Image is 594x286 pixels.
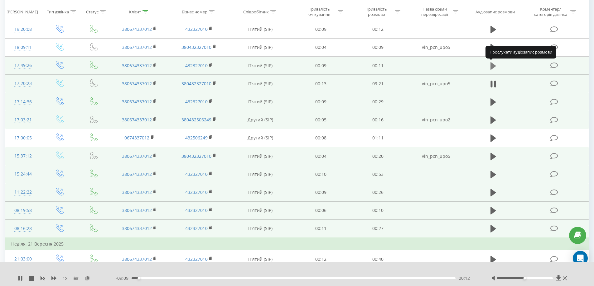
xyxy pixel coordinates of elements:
[11,96,35,108] div: 17:14:36
[406,75,466,93] td: vin_pcn_upo5
[185,207,208,213] a: 432327010
[124,135,149,141] a: 0674337012
[5,238,589,250] td: Неділя, 21 Вересня 2025
[406,111,466,129] td: vin_pcn_upo2
[11,150,35,162] div: 15:37:12
[185,135,208,141] a: 432506249
[350,165,407,183] td: 00:53
[11,186,35,198] div: 11:22:22
[86,9,99,14] div: Статус
[360,7,393,17] div: Тривалість розмови
[292,147,350,165] td: 00:04
[485,46,556,58] div: Прослухати аудіозапис розмови
[229,183,292,201] td: П'ятий (SIP)
[418,7,451,17] div: Назва схеми переадресації
[292,38,350,56] td: 00:04
[229,93,292,111] td: П'ятий (SIP)
[532,7,569,17] div: Коментар/категорія дзвінка
[11,253,35,265] div: 21:03:00
[229,129,292,147] td: Другий (SIP)
[350,219,407,238] td: 00:27
[122,225,152,231] a: 380674337012
[292,129,350,147] td: 00:08
[182,9,207,14] div: Бізнес номер
[229,111,292,129] td: Другий (SIP)
[185,26,208,32] a: 432327010
[122,44,152,50] a: 380674337012
[185,99,208,105] a: 432327010
[229,219,292,238] td: П'ятий (SIP)
[350,183,407,201] td: 00:26
[350,93,407,111] td: 00:29
[292,165,350,183] td: 00:10
[229,250,292,268] td: П'ятий (SIP)
[122,171,152,177] a: 380674337012
[122,26,152,32] a: 380674337012
[350,57,407,75] td: 00:11
[292,219,350,238] td: 00:11
[292,250,350,268] td: 00:12
[11,41,35,54] div: 18:09:11
[122,99,152,105] a: 380674337012
[476,9,515,14] div: Аудіозапис розмови
[47,9,69,14] div: Тип дзвінка
[229,147,292,165] td: П'ятий (SIP)
[229,75,292,93] td: П'ятий (SIP)
[185,225,208,231] a: 432327010
[122,81,152,87] a: 380674337012
[122,153,152,159] a: 380674337012
[350,201,407,219] td: 00:10
[350,147,407,165] td: 00:20
[292,93,350,111] td: 00:09
[63,275,67,281] span: 1 x
[229,201,292,219] td: П'ятий (SIP)
[11,114,35,126] div: 17:03:21
[185,63,208,68] a: 432327010
[350,38,407,56] td: 00:09
[11,204,35,217] div: 08:19:58
[406,38,466,56] td: vin_pcn_upo5
[181,44,211,50] a: 380432327010
[181,153,211,159] a: 380432327010
[122,117,152,123] a: 380674337012
[11,77,35,90] div: 17:20:23
[406,147,466,165] td: vin_pcn_upo5
[459,275,470,281] span: 00:12
[11,59,35,72] div: 17:49:26
[181,117,211,123] a: 380432506249
[350,250,407,268] td: 00:40
[181,81,211,87] a: 380432327010
[7,9,38,14] div: [PERSON_NAME]
[229,165,292,183] td: П'ятий (SIP)
[350,111,407,129] td: 00:16
[292,75,350,93] td: 00:13
[122,189,152,195] a: 380674337012
[11,168,35,180] div: 15:24:44
[292,201,350,219] td: 00:06
[350,75,407,93] td: 09:21
[292,57,350,75] td: 00:09
[11,132,35,144] div: 17:00:05
[350,129,407,147] td: 01:11
[243,9,269,14] div: Співробітник
[573,251,588,266] div: Open Intercom Messenger
[185,189,208,195] a: 432327010
[524,277,526,279] div: Accessibility label
[292,111,350,129] td: 00:05
[229,20,292,38] td: П'ятий (SIP)
[122,256,152,262] a: 380674337012
[185,256,208,262] a: 432327010
[292,20,350,38] td: 00:09
[185,171,208,177] a: 432327010
[138,277,140,279] div: Accessibility label
[122,207,152,213] a: 380674337012
[11,23,35,35] div: 19:20:08
[292,183,350,201] td: 00:09
[350,20,407,38] td: 00:12
[229,38,292,56] td: П'ятий (SIP)
[116,275,132,281] span: - 09:09
[229,57,292,75] td: П'ятий (SIP)
[129,9,141,14] div: Клієнт
[11,223,35,235] div: 08:16:28
[122,63,152,68] a: 380674337012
